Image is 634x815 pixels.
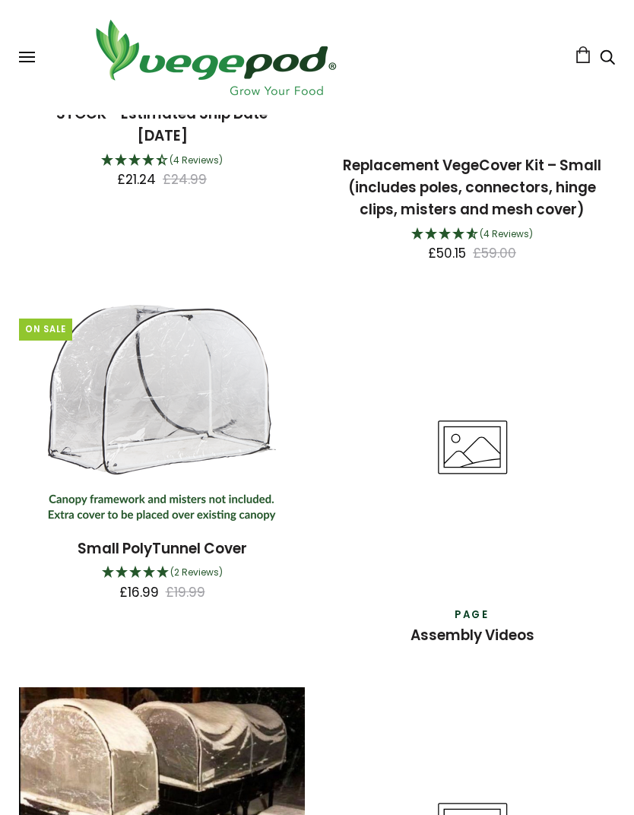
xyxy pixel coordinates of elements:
[343,155,601,220] a: Replacement VegeCover Kit – Small (includes poles, connectors, hinge clips, misters and mesh cover)
[117,170,156,190] span: £21.24
[473,244,516,264] span: £59.00
[341,225,604,245] div: 4.75 Stars - 4 Reviews
[170,566,223,579] span: 5 Stars - 2 Reviews
[480,227,533,240] span: 4.75 Stars - 4 Reviews
[30,151,293,171] div: 4.25 Stars - 4 Reviews
[119,583,159,603] span: £16.99
[411,625,534,645] a: Assembly Videos
[428,244,466,264] span: £50.15
[170,154,223,166] span: 4.25 Stars - 4 Reviews
[163,170,207,190] span: £24.99
[78,538,247,559] a: Small PolyTunnel Cover
[82,15,348,100] img: Vegepod
[341,607,604,623] h4: Page
[166,583,205,603] span: £19.99
[48,305,276,521] img: Small PolyTunnel Cover
[600,51,615,67] a: Search
[30,563,293,583] div: 5 Stars - 2 Reviews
